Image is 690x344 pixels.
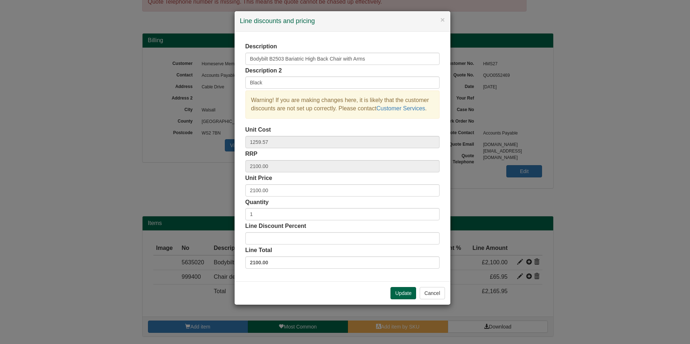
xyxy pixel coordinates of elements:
label: Line Total [245,246,272,255]
label: 2100.00 [245,256,440,269]
label: Description [245,43,277,51]
label: Unit Price [245,174,272,182]
label: RRP [245,150,258,158]
button: Cancel [420,287,445,299]
div: Warning! If you are making changes here, it is likely that the customer discounts are not set up ... [245,91,440,119]
button: × [440,16,445,23]
a: Customer Services [376,105,425,111]
label: Description 2 [245,67,282,75]
label: Line Discount Percent [245,222,306,230]
button: Update [390,287,416,299]
label: Unit Cost [245,126,271,134]
h4: Line discounts and pricing [240,17,445,26]
label: Quantity [245,198,269,207]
